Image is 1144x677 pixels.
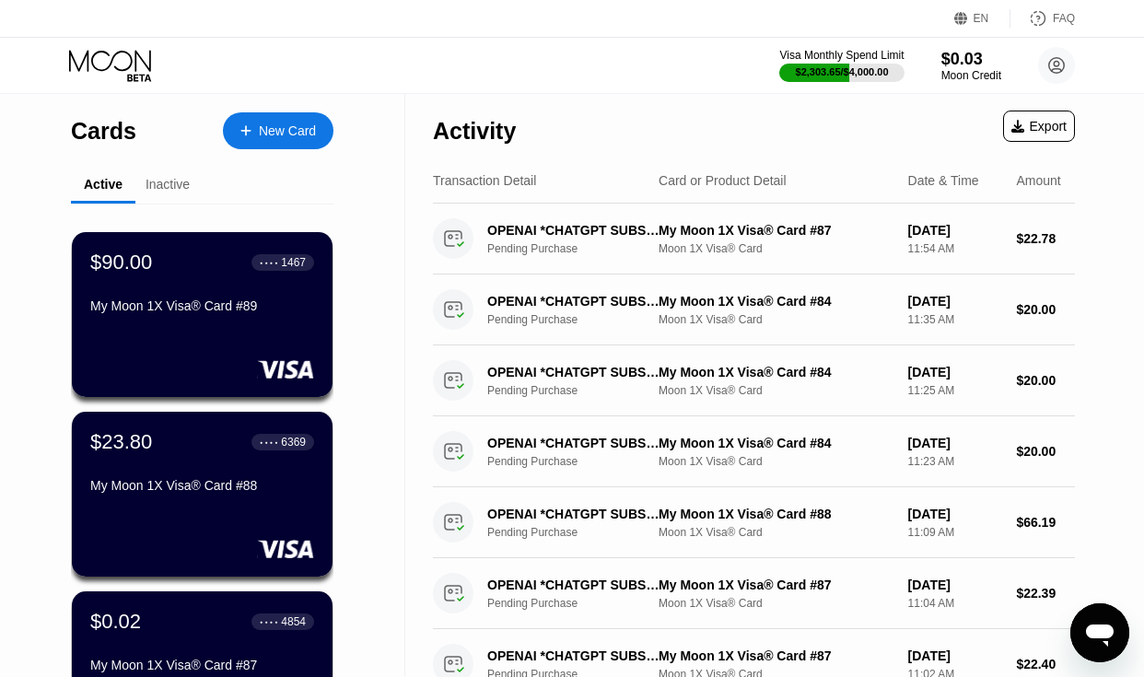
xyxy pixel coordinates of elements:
div: [DATE] [908,578,1002,592]
div: 6369 [281,436,306,449]
div: My Moon 1X Visa® Card #84 [659,294,893,309]
div: Pending Purchase [487,455,677,468]
div: My Moon 1X Visa® Card #87 [659,223,893,238]
iframe: Кнопка запуска окна обмена сообщениями [1070,603,1129,662]
div: Moon 1X Visa® Card [659,526,893,539]
div: 11:04 AM [908,597,1002,610]
div: OPENAI *CHATGPT SUBSCR [PHONE_NUMBER] US [487,436,664,450]
div: Moon 1X Visa® Card [659,242,893,255]
div: Active [84,177,123,192]
div: My Moon 1X Visa® Card #84 [659,436,893,450]
div: OPENAI *CHATGPT SUBSCR [PHONE_NUMBER] US [487,365,664,379]
div: Moon 1X Visa® Card [659,597,893,610]
div: Transaction Detail [433,173,536,188]
div: 11:35 AM [908,313,1002,326]
div: Moon 1X Visa® Card [659,313,893,326]
div: $22.39 [1016,586,1075,601]
div: $90.00 [90,251,152,274]
div: OPENAI *CHATGPT SUBSCR [PHONE_NUMBER] US [487,294,664,309]
div: [DATE] [908,507,1002,521]
div: My Moon 1X Visa® Card #88 [90,478,314,493]
div: Inactive [146,177,190,192]
div: [DATE] [908,223,1002,238]
div: My Moon 1X Visa® Card #88 [659,507,893,521]
div: 11:25 AM [908,384,1002,397]
div: OPENAI *CHATGPT SUBSCR [PHONE_NUMBER] USPending PurchaseMy Moon 1X Visa® Card #84Moon 1X Visa® Ca... [433,416,1075,487]
div: $20.00 [1016,373,1075,388]
div: [DATE] [908,365,1002,379]
div: EN [974,12,989,25]
div: 11:23 AM [908,455,1002,468]
div: OPENAI *CHATGPT SUBSCR [PHONE_NUMBER] IEPending PurchaseMy Moon 1X Visa® Card #87Moon 1X Visa® Ca... [433,204,1075,274]
div: 4854 [281,615,306,628]
div: OPENAI *CHATGPT SUBSCR [PHONE_NUMBER] USPending PurchaseMy Moon 1X Visa® Card #84Moon 1X Visa® Ca... [433,274,1075,345]
div: OPENAI *CHATGPT SUBSCR [PHONE_NUMBER] USPending PurchaseMy Moon 1X Visa® Card #84Moon 1X Visa® Ca... [433,345,1075,416]
div: 11:54 AM [908,242,1002,255]
div: My Moon 1X Visa® Card #84 [659,365,893,379]
div: New Card [223,112,333,149]
div: Pending Purchase [487,384,677,397]
div: ● ● ● ● [260,619,278,624]
div: OPENAI *CHATGPT SUBSCR [PHONE_NUMBER] IEPending PurchaseMy Moon 1X Visa® Card #87Moon 1X Visa® Ca... [433,558,1075,629]
div: Date & Time [908,173,979,188]
div: EN [954,9,1010,28]
div: $20.00 [1016,302,1075,317]
div: $23.80● ● ● ●6369My Moon 1X Visa® Card #88 [72,412,333,577]
div: Cards [71,118,136,145]
div: $0.03Moon Credit [941,50,1001,82]
div: $90.00● ● ● ●1467My Moon 1X Visa® Card #89 [72,232,333,397]
div: Pending Purchase [487,313,677,326]
div: Pending Purchase [487,242,677,255]
div: Visa Monthly Spend Limit [779,49,904,62]
div: $66.19 [1016,515,1075,530]
div: My Moon 1X Visa® Card #87 [90,658,314,672]
div: OPENAI *CHATGPT SUBSCR [PHONE_NUMBER] IE [487,578,664,592]
div: OPENAI *CHATGPT SUBSCR [PHONE_NUMBER] IE [487,223,664,238]
div: FAQ [1010,9,1075,28]
div: New Card [259,123,316,139]
div: $2,303.65 / $4,000.00 [796,66,889,77]
div: My Moon 1X Visa® Card #89 [90,298,314,313]
div: [DATE] [908,648,1002,663]
div: My Moon 1X Visa® Card #87 [659,578,893,592]
div: 11:09 AM [908,526,1002,539]
div: Amount [1016,173,1060,188]
div: [DATE] [908,436,1002,450]
div: OPENAI *CHATGPT SUBSCR [PHONE_NUMBER] US [487,648,664,663]
div: Moon 1X Visa® Card [659,455,893,468]
div: My Moon 1X Visa® Card #87 [659,648,893,663]
div: $23.80 [90,430,152,454]
div: Pending Purchase [487,526,677,539]
div: [DATE] [908,294,1002,309]
div: Moon 1X Visa® Card [659,384,893,397]
div: OPENAI *CHATGPT SUBSCR [PHONE_NUMBER] IE [487,507,664,521]
div: Export [1003,111,1075,142]
div: 1467 [281,256,306,269]
div: $0.03 [941,50,1001,69]
div: ● ● ● ● [260,439,278,445]
div: Card or Product Detail [659,173,787,188]
div: Moon Credit [941,69,1001,82]
div: FAQ [1053,12,1075,25]
div: OPENAI *CHATGPT SUBSCR [PHONE_NUMBER] IEPending PurchaseMy Moon 1X Visa® Card #88Moon 1X Visa® Ca... [433,487,1075,558]
div: Pending Purchase [487,597,677,610]
div: $22.78 [1016,231,1075,246]
div: $0.02 [90,610,141,634]
div: $22.40 [1016,657,1075,671]
div: Activity [433,118,516,145]
div: ● ● ● ● [260,260,278,265]
div: Visa Monthly Spend Limit$2,303.65/$4,000.00 [779,49,904,82]
div: $20.00 [1016,444,1075,459]
div: Export [1011,119,1067,134]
